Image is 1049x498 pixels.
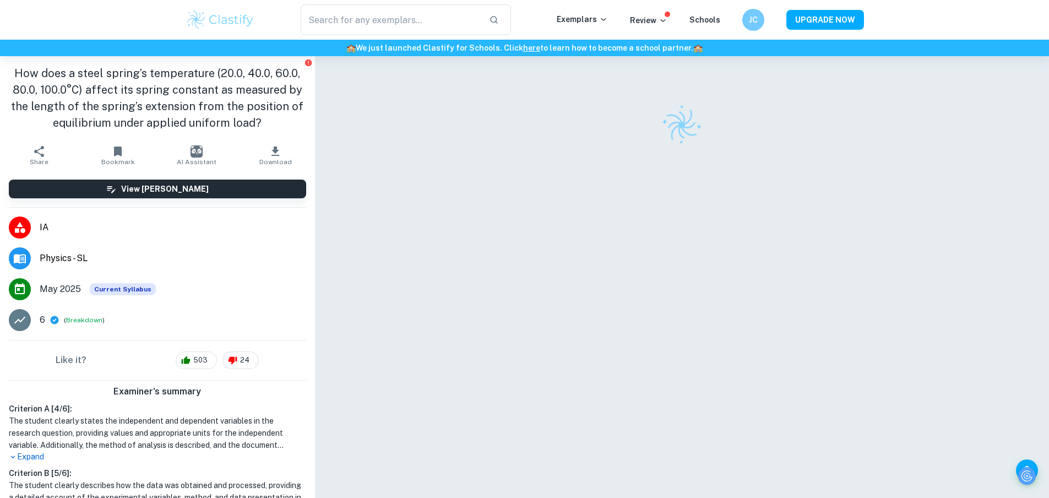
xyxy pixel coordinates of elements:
p: Exemplars [557,13,608,25]
img: Clastify logo [655,98,709,153]
h6: JC [747,14,759,26]
div: 503 [176,351,217,369]
h1: The student clearly states the independent and dependent variables in the research question, prov... [9,415,306,451]
div: 24 [222,351,259,369]
h6: Examiner's summary [4,385,311,398]
span: IA [40,221,306,234]
button: Download [236,140,315,171]
h6: Criterion B [ 5 / 6 ]: [9,467,306,479]
button: View [PERSON_NAME] [9,180,306,198]
span: 🏫 [693,44,703,52]
h6: Criterion A [ 4 / 6 ]: [9,403,306,415]
button: Report issue [305,58,313,67]
span: 🏫 [346,44,356,52]
button: Help and Feedback [1016,459,1038,481]
span: Physics - SL [40,252,306,265]
span: Download [259,158,292,166]
span: Share [30,158,48,166]
h6: View [PERSON_NAME] [121,183,209,195]
span: AI Assistant [177,158,216,166]
h6: Like it? [56,354,86,367]
a: here [523,44,540,52]
button: Breakdown [66,315,102,325]
img: Clastify logo [186,9,256,31]
h1: How does a steel spring’s temperature (20.0, 40.0, 60.0, 80.0, 100.0°C) affect its spring constan... [9,65,306,131]
span: May 2025 [40,283,81,296]
img: AI Assistant [191,145,203,158]
span: 503 [187,355,214,366]
p: 6 [40,313,45,327]
button: UPGRADE NOW [786,10,864,30]
span: Current Syllabus [90,283,156,295]
button: JC [742,9,764,31]
h6: We just launched Clastify for Schools. Click to learn how to become a school partner. [2,42,1047,54]
button: Bookmark [79,140,157,171]
input: Search for any exemplars... [301,4,481,35]
p: Review [630,14,667,26]
span: Bookmark [101,158,135,166]
span: 24 [234,355,256,366]
span: ( ) [64,315,105,326]
p: Expand [9,451,306,463]
div: This exemplar is based on the current syllabus. Feel free to refer to it for inspiration/ideas wh... [90,283,156,295]
a: Schools [689,15,720,24]
button: AI Assistant [157,140,236,171]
